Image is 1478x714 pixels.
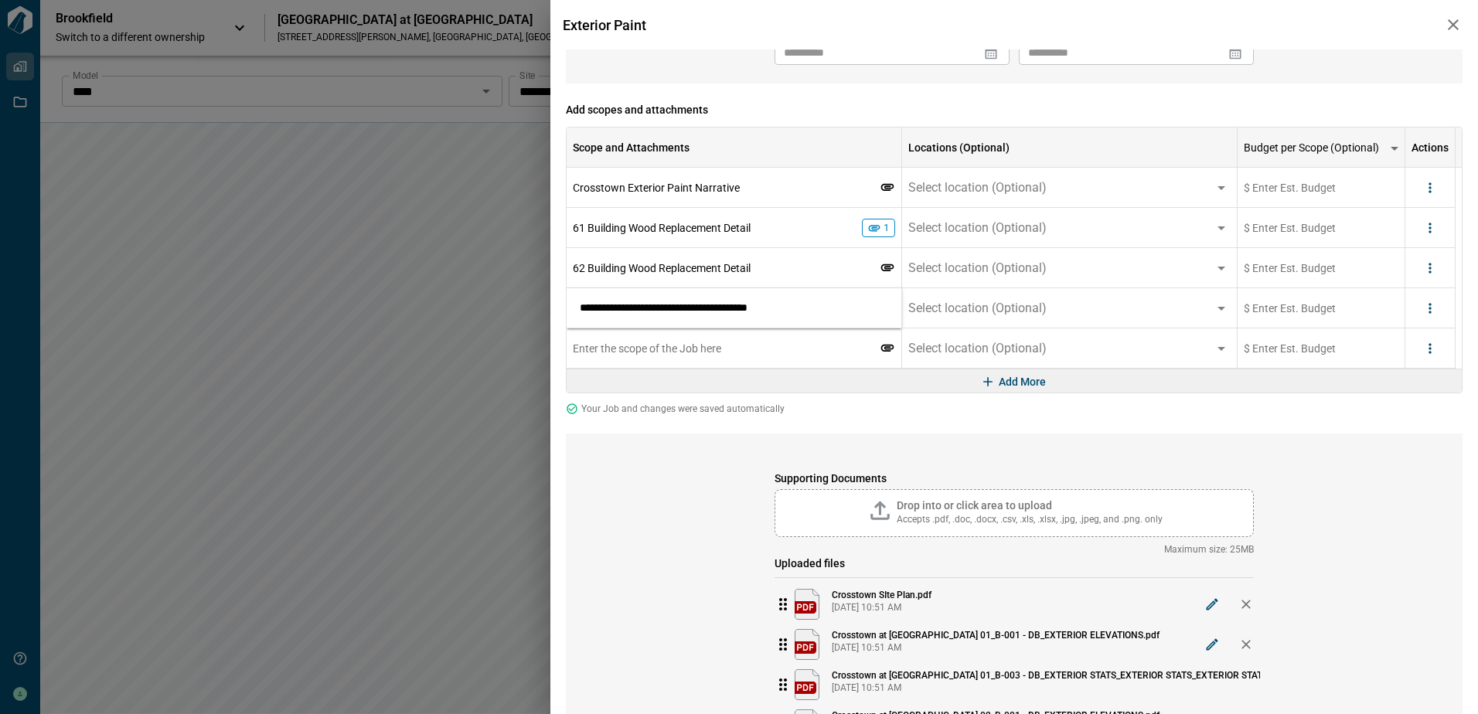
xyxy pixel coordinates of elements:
img: pdf [795,669,819,700]
button: more [1418,176,1442,199]
span: Uploaded files [775,556,1254,571]
span: Select location (Optional) [908,220,1047,236]
span: Select location (Optional) [908,260,1047,276]
span: $ Enter Est. Budget [1244,341,1336,356]
span: Your Job and changes were saved automatically [581,403,785,415]
div: Scope and Attachments [567,127,902,168]
button: more [1418,257,1442,280]
span: $ Enter Est. Budget [1244,260,1336,276]
span: [DATE] 10:51 AM [832,601,931,614]
button: more [1418,216,1442,240]
span: Add scopes and attachments [566,102,1463,117]
span: Accepts .pdf, .doc, .docx, .csv, .xls, .xlsx, .jpg, .jpeg, and .png. only [897,513,1163,525]
span: 61 Building Wood Replacement Detail [573,222,751,234]
span: $ Enter Est. Budget [1244,301,1336,316]
span: $ Enter Est. Budget [1244,180,1336,195]
span: Supporting Documents [775,471,1254,486]
img: pdf [795,589,819,620]
div: Locations (Optional) [902,127,1238,168]
span: [DATE] 10:51 AM [832,682,1284,694]
span: Exterior Paint [560,17,646,33]
div: Actions [1412,127,1449,168]
span: Select location (Optional) [908,180,1047,195]
button: more [1379,133,1410,164]
button: more [1418,337,1442,360]
span: [DATE] 10:51 AM [832,641,1160,654]
span: 1 [878,223,894,233]
span: 62 Building Wood Replacement Detail [573,262,751,274]
span: $ Enter Est. Budget [1244,220,1336,236]
span: Crosstown at [GEOGRAPHIC_DATA] 01_B-003 - DB_EXTERIOR STATS_EXTERIOR STATS_EXTERIOR STATS.pdf [832,669,1284,682]
span: Select location (Optional) [908,301,1047,316]
span: Select location (Optional) [908,341,1047,356]
div: Scope and Attachments [573,127,690,168]
div: Locations (Optional) [908,127,1010,168]
span: Crosstown Exterior Paint Narrative [573,182,740,194]
span: Maximum size: 25MB [775,543,1254,556]
span: Crosstown SIte Plan.pdf [832,589,931,601]
img: pdf [795,629,819,660]
span: Enter the scope of the Job here [573,342,721,355]
span: Crosstown at [GEOGRAPHIC_DATA] 01_B-001 - DB_EXTERIOR ELEVATIONS.pdf [832,629,1160,641]
div: Actions [1405,127,1456,168]
span: Budget per Scope (Optional) [1244,140,1379,155]
button: more [1418,297,1442,320]
span: Drop into or click area to upload [897,499,1052,512]
button: Add More [977,369,1052,394]
span: Add More [999,374,1046,389]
